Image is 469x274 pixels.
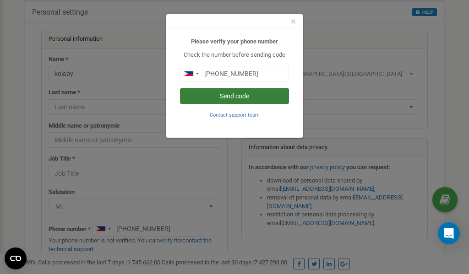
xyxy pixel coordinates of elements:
b: Please verify your phone number [191,38,278,45]
input: 0905 123 4567 [180,66,289,81]
span: × [291,16,296,27]
button: Open CMP widget [5,247,27,269]
p: Check the number before sending code [180,51,289,59]
small: Contact support team [210,112,260,118]
div: Telephone country code [180,66,202,81]
button: Close [291,17,296,27]
button: Send code [180,88,289,104]
div: Open Intercom Messenger [438,222,460,244]
a: Contact support team [210,111,260,118]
